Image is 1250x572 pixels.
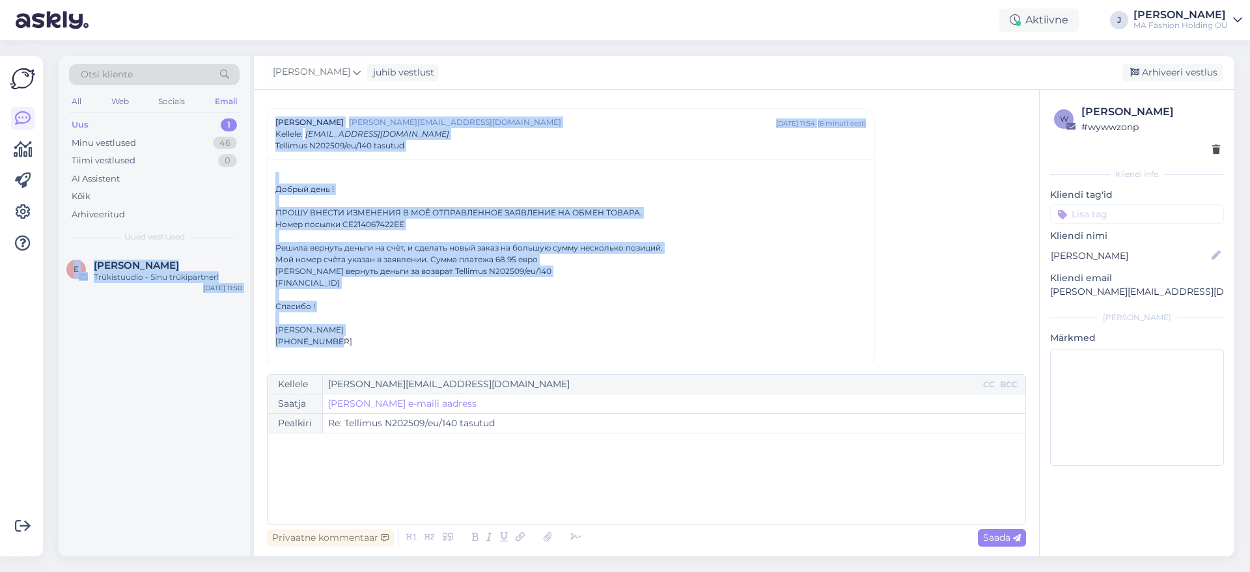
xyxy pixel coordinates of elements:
[368,66,434,79] div: juhib vestlust
[275,184,866,195] div: Добрый день !
[275,116,344,128] span: [PERSON_NAME]
[999,8,1079,32] div: Aktiivne
[1081,120,1220,134] div: # wywwzonp
[72,190,90,203] div: Kõik
[1060,114,1068,124] span: w
[72,208,125,221] div: Arhiveeritud
[1050,271,1224,285] p: Kliendi email
[275,254,866,266] div: Мой номер счёта указан в заявлении. Сумма платежа 68.95 евро
[1133,10,1242,31] a: [PERSON_NAME]MA Fashion Holding OÜ
[275,266,866,277] div: [PERSON_NAME] вернуть деньги за возврат Tellimus N202509/eu/140
[203,283,242,293] div: [DATE] 11:50
[81,68,133,81] span: Otsi kliente
[275,301,866,312] div: Спасибо !
[156,93,187,110] div: Socials
[275,242,866,254] div: Решила вернуть деньги на счёт, и сделать новый заказ на большую сумму несколько позиций.
[1050,312,1224,323] div: [PERSON_NAME]
[997,379,1020,390] div: BCC
[72,154,135,167] div: Tiimi vestlused
[267,529,394,547] div: Privaatne kommentaar
[268,375,323,394] div: Kellele
[1122,64,1223,81] div: Arhiveeri vestlus
[1050,204,1224,224] input: Lisa tag
[109,93,132,110] div: Web
[213,137,237,150] div: 46
[980,379,997,390] div: CC
[124,231,185,243] span: Uued vestlused
[1050,229,1224,243] p: Kliendi nimi
[275,207,866,219] div: ПРОШУ ВНЕСТИ ИЗМЕНЕНИЯ В МОЁ ОТПРАВЛЕННОЕ ЗАЯВЛЕНИЕ НА ОБМЕН ТОВАРА.
[94,271,242,283] div: Trükistuudio - Sinu trükipartner!
[323,414,1025,433] input: Write subject here...
[275,336,866,347] div: [PHONE_NUMBER]
[275,140,404,152] span: Tellimus N202509/eu/140 tasutud
[268,414,323,433] div: Pealkiri
[1051,249,1209,263] input: Lisa nimi
[94,260,179,271] span: Eili Kuzko
[1050,169,1224,180] div: Kliendi info
[305,129,449,139] span: [EMAIL_ADDRESS][DOMAIN_NAME]
[1050,331,1224,345] p: Märkmed
[323,375,980,394] input: Recepient...
[1050,285,1224,299] p: [PERSON_NAME][EMAIL_ADDRESS][DOMAIN_NAME]
[349,116,776,128] span: [PERSON_NAME][EMAIL_ADDRESS][DOMAIN_NAME]
[275,219,866,230] div: Номер посылки CE214067422EE
[10,66,35,91] img: Askly Logo
[72,137,136,150] div: Minu vestlused
[818,118,866,128] div: ( 6 minuti eest )
[776,118,815,128] div: [DATE] 11:54
[1050,188,1224,202] p: Kliendi tag'id
[268,394,323,413] div: Saatja
[1133,20,1228,31] div: MA Fashion Holding OÜ
[983,532,1021,543] span: Saada
[1081,104,1220,120] div: [PERSON_NAME]
[275,277,866,289] div: [FINANCIAL_ID]
[69,93,84,110] div: All
[72,118,89,131] div: Uus
[218,154,237,167] div: 0
[1133,10,1228,20] div: [PERSON_NAME]
[212,93,240,110] div: Email
[273,65,350,79] span: [PERSON_NAME]
[221,118,237,131] div: 1
[74,264,79,274] span: E
[1110,11,1128,29] div: J
[328,397,477,411] a: [PERSON_NAME] e-maili aadress
[275,324,866,336] div: [PERSON_NAME]
[72,172,120,185] div: AI Assistent
[275,129,303,139] span: Kellele :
